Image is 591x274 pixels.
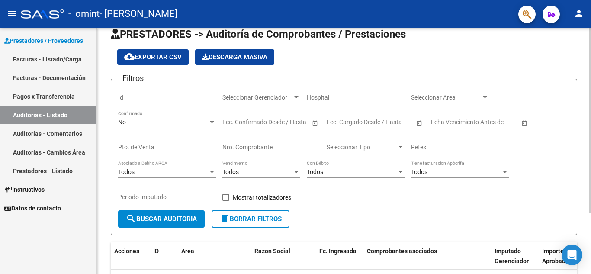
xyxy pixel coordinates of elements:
[222,119,249,126] input: Start date
[411,168,427,175] span: Todos
[327,144,397,151] span: Seleccionar Tipo
[257,119,299,126] input: End date
[126,215,197,223] span: Buscar Auditoria
[212,210,289,228] button: Borrar Filtros
[4,36,83,45] span: Prestadores / Proveedores
[327,119,353,126] input: Start date
[319,248,357,255] span: Fc. Ingresada
[219,215,282,223] span: Borrar Filtros
[126,213,136,224] mat-icon: search
[254,248,290,255] span: Razon Social
[310,118,319,127] button: Open calendar
[100,4,177,23] span: - [PERSON_NAME]
[233,192,291,203] span: Mostrar totalizadores
[222,94,292,101] span: Seleccionar Gerenciador
[124,53,182,61] span: Exportar CSV
[118,168,135,175] span: Todos
[202,53,267,61] span: Descarga Masiva
[222,168,239,175] span: Todos
[361,119,403,126] input: End date
[181,248,194,255] span: Area
[118,72,148,84] h3: Filtros
[118,210,205,228] button: Buscar Auditoria
[4,203,61,213] span: Datos de contacto
[542,248,569,264] span: Importe Aprobado
[7,8,17,19] mat-icon: menu
[307,168,323,175] span: Todos
[411,94,481,101] span: Seleccionar Area
[495,248,529,264] span: Imputado Gerenciador
[414,118,424,127] button: Open calendar
[574,8,584,19] mat-icon: person
[117,49,189,65] button: Exportar CSV
[68,4,100,23] span: - omint
[118,119,126,126] span: No
[195,49,274,65] button: Descarga Masiva
[124,52,135,62] mat-icon: cloud_download
[114,248,139,255] span: Acciones
[4,185,45,194] span: Instructivos
[111,28,406,40] span: PRESTADORES -> Auditoría de Comprobantes / Prestaciones
[195,49,274,65] app-download-masive: Descarga masiva de comprobantes (adjuntos)
[562,245,582,265] div: Open Intercom Messenger
[367,248,437,255] span: Comprobantes asociados
[153,248,159,255] span: ID
[219,213,230,224] mat-icon: delete
[520,118,529,127] button: Open calendar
